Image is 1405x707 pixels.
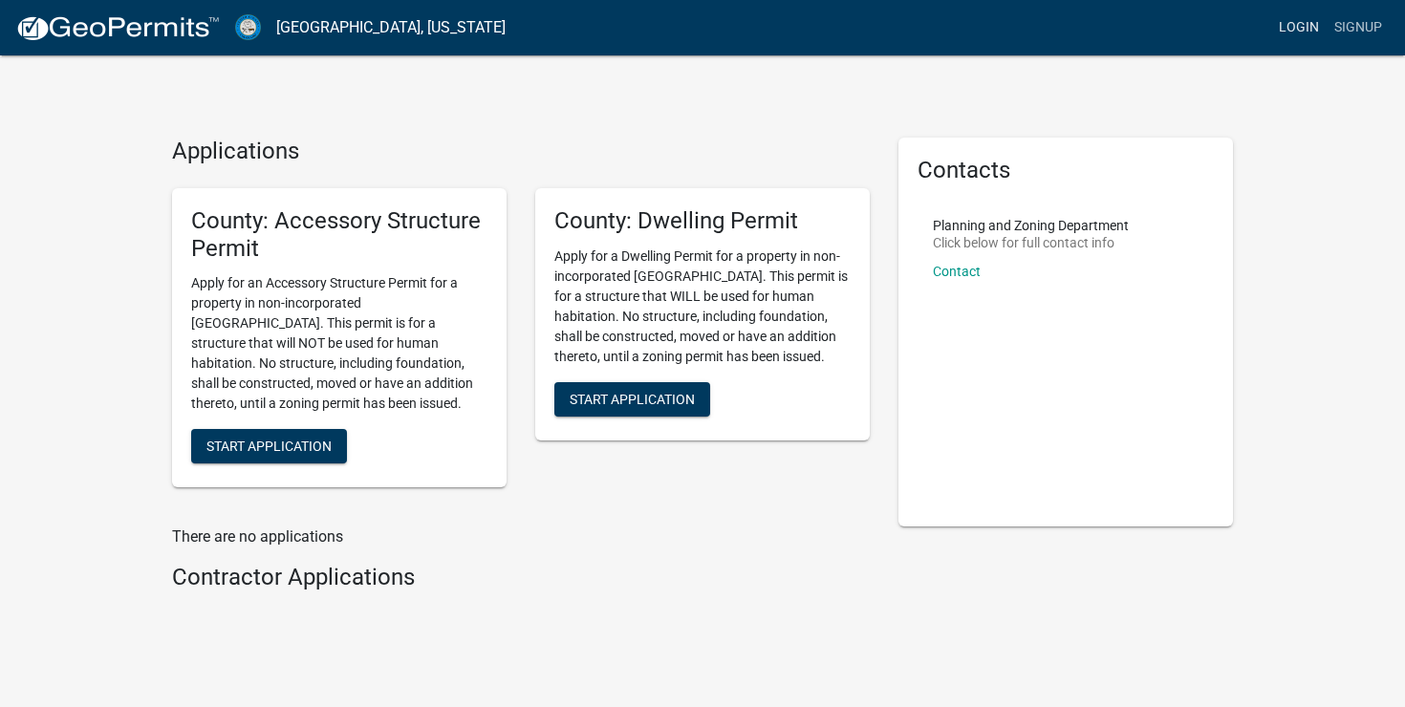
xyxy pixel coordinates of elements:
span: Start Application [570,391,695,406]
p: Apply for a Dwelling Permit for a property in non-incorporated [GEOGRAPHIC_DATA]. This permit is ... [554,246,851,367]
h5: County: Dwelling Permit [554,207,851,235]
img: Custer County, Colorado [235,14,261,40]
a: Signup [1327,10,1390,46]
p: There are no applications [172,525,870,548]
button: Start Application [554,382,710,417]
a: Contact [933,264,981,279]
h4: Contractor Applications [172,564,870,591]
p: Click below for full contact info [933,236,1129,249]
a: Login [1271,10,1327,46]
h4: Applications [172,138,870,165]
wm-workflow-list-section: Contractor Applications [172,564,870,599]
span: Start Application [206,439,332,454]
h5: Contacts [918,157,1214,184]
p: Planning and Zoning Department [933,219,1129,232]
p: Apply for an Accessory Structure Permit for a property in non-incorporated [GEOGRAPHIC_DATA]. Thi... [191,273,487,414]
button: Start Application [191,429,347,463]
h5: County: Accessory Structure Permit [191,207,487,263]
wm-workflow-list-section: Applications [172,138,870,503]
a: [GEOGRAPHIC_DATA], [US_STATE] [276,11,506,44]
